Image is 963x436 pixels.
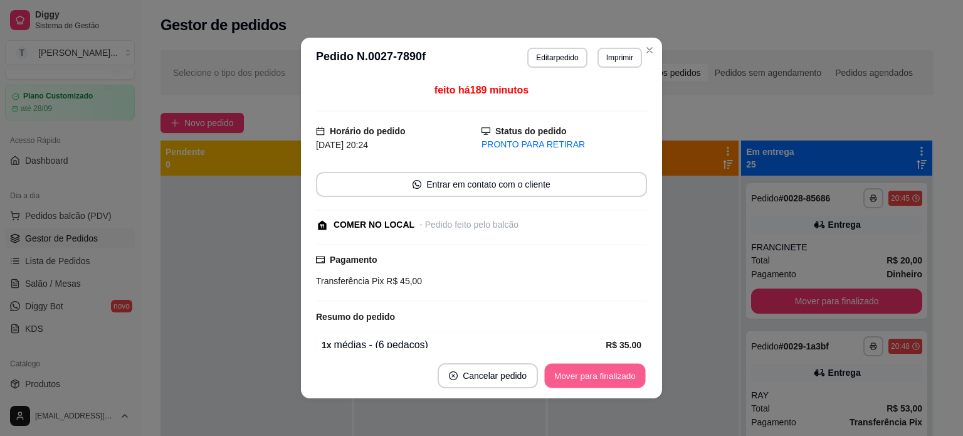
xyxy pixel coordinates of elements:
[527,48,587,68] button: Editarpedido
[449,371,458,380] span: close-circle
[384,276,422,286] span: R$ 45,00
[413,180,421,189] span: whats-app
[316,140,368,150] span: [DATE] 20:24
[419,218,518,231] div: - Pedido feito pelo balcão
[334,218,414,231] div: COMER NO LOCAL
[322,338,606,353] div: médias - (6 pedaços)
[481,138,647,151] div: PRONTO PARA RETIRAR
[597,48,642,68] button: Imprimir
[316,172,647,197] button: whats-appEntrar em contato com o cliente
[495,126,567,136] strong: Status do pedido
[330,255,377,265] strong: Pagamento
[330,126,406,136] strong: Horário do pedido
[316,312,395,322] strong: Resumo do pedido
[316,127,325,136] span: calendar
[322,340,332,350] strong: 1 x
[639,40,660,60] button: Close
[481,127,490,136] span: desktop
[316,276,384,286] span: Transferência Pix
[316,255,325,264] span: credit-card
[434,85,529,95] span: feito há 189 minutos
[545,364,646,388] button: Mover para finalizado
[438,363,538,388] button: close-circleCancelar pedido
[606,340,641,350] strong: R$ 35,00
[316,48,426,68] h3: Pedido N. 0027-7890f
